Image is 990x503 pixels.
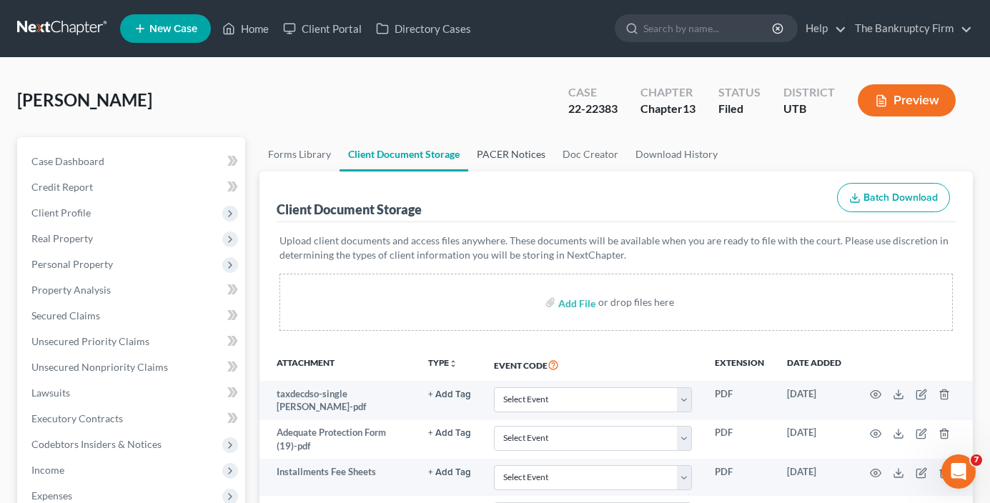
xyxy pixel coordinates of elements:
a: Download History [627,137,726,171]
td: PDF [703,420,776,459]
div: 22-22383 [568,101,618,117]
span: Client Profile [31,206,91,219]
th: Attachment [259,348,417,381]
th: Date added [776,348,853,381]
iframe: Intercom live chat [941,454,976,489]
td: PDF [703,381,776,420]
div: District [783,84,835,101]
button: + Add Tag [428,390,471,399]
span: Codebtors Insiders & Notices [31,438,162,450]
button: + Add Tag [428,468,471,477]
a: Doc Creator [554,137,627,171]
span: Unsecured Nonpriority Claims [31,361,168,373]
span: Lawsuits [31,387,70,399]
a: Executory Contracts [20,406,245,432]
a: Client Portal [276,16,369,41]
a: Credit Report [20,174,245,200]
span: Income [31,464,64,476]
td: [DATE] [776,459,853,496]
a: Property Analysis [20,277,245,303]
p: Upload client documents and access files anywhere. These documents will be available when you are... [279,234,953,262]
span: Expenses [31,489,72,502]
span: Credit Report [31,181,93,193]
span: Property Analysis [31,284,111,296]
div: or drop files here [598,295,674,309]
span: New Case [149,24,197,34]
span: Batch Download [863,191,938,204]
a: Secured Claims [20,303,245,329]
th: Event Code [482,348,703,381]
a: The Bankruptcy Firm [848,16,972,41]
td: taxdecdso-single [PERSON_NAME]-pdf [259,381,417,420]
button: Batch Download [837,183,950,213]
span: 7 [971,454,982,466]
td: PDF [703,459,776,496]
div: Chapter [640,101,696,117]
a: Home [215,16,276,41]
span: 13 [683,101,696,115]
span: [PERSON_NAME] [17,89,152,110]
span: Secured Claims [31,309,100,322]
td: Installments Fee Sheets [259,459,417,496]
a: Case Dashboard [20,149,245,174]
a: + Add Tag [428,465,471,479]
a: Help [798,16,846,41]
button: + Add Tag [428,429,471,438]
a: Unsecured Priority Claims [20,329,245,354]
th: Extension [703,348,776,381]
a: + Add Tag [428,426,471,439]
span: Unsecured Priority Claims [31,335,149,347]
a: Unsecured Nonpriority Claims [20,354,245,380]
a: Lawsuits [20,380,245,406]
div: Chapter [640,84,696,101]
button: TYPEunfold_more [428,359,457,368]
div: Filed [718,101,761,117]
a: + Add Tag [428,387,471,401]
div: Status [718,84,761,101]
td: [DATE] [776,420,853,459]
a: PACER Notices [468,137,554,171]
div: Case [568,84,618,101]
a: Forms Library [259,137,340,171]
a: Client Document Storage [340,137,468,171]
button: Preview [858,84,956,116]
span: Case Dashboard [31,155,104,167]
a: Directory Cases [369,16,478,41]
span: Personal Property [31,258,113,270]
div: UTB [783,101,835,117]
td: [DATE] [776,381,853,420]
span: Real Property [31,232,93,244]
div: Client Document Storage [277,201,422,218]
input: Search by name... [643,15,774,41]
i: unfold_more [449,359,457,368]
span: Executory Contracts [31,412,123,424]
td: Adequate Protection Form (19)-pdf [259,420,417,459]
